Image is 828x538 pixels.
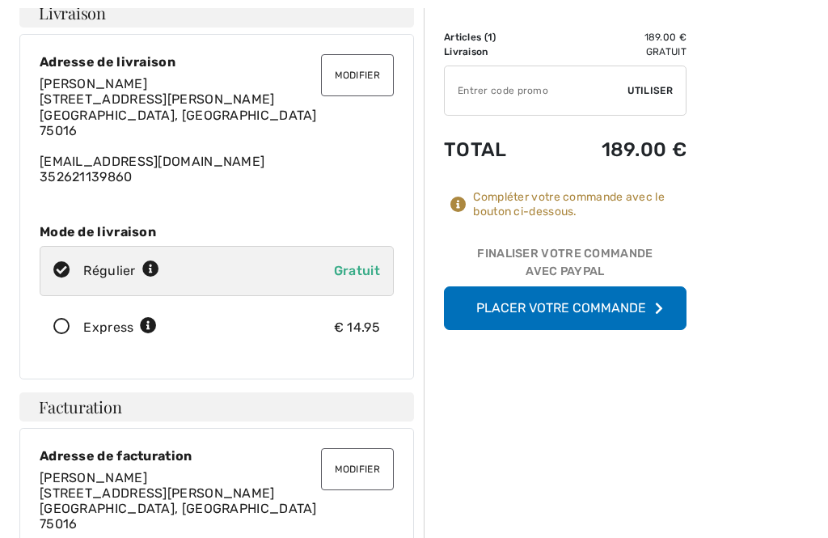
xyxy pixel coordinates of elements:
button: Placer votre commande [444,287,686,331]
td: Articles ( ) [444,31,547,45]
div: [EMAIL_ADDRESS][DOMAIN_NAME] [40,77,394,185]
span: [PERSON_NAME] [40,77,147,92]
td: Gratuit [547,45,686,60]
span: Facturation [39,400,122,416]
td: Total [444,123,547,178]
a: 352621139860 [40,170,133,185]
td: 189.00 € [547,31,686,45]
td: 189.00 € [547,123,686,178]
span: Utiliser [627,84,673,99]
div: Adresse de livraison [40,55,394,70]
span: Livraison [39,6,106,22]
div: Finaliser votre commande avec PayPal [444,246,686,287]
div: Régulier [83,262,159,282]
div: Mode de livraison [40,225,394,240]
div: Express [83,319,157,338]
div: € 14.95 [334,319,380,338]
div: Compléter votre commande avec le bouton ci-dessous. [473,191,686,220]
span: [PERSON_NAME] [40,471,147,486]
span: Gratuit [334,264,380,279]
input: Code promo [445,67,627,116]
div: Adresse de facturation [40,449,394,464]
span: [STREET_ADDRESS][PERSON_NAME] [GEOGRAPHIC_DATA], [GEOGRAPHIC_DATA] 75016 [40,486,317,532]
span: 1 [488,32,492,44]
td: Livraison [444,45,547,60]
span: [STREET_ADDRESS][PERSON_NAME] [GEOGRAPHIC_DATA], [GEOGRAPHIC_DATA] 75016 [40,92,317,138]
button: Modifier [321,55,394,97]
button: Modifier [321,449,394,491]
